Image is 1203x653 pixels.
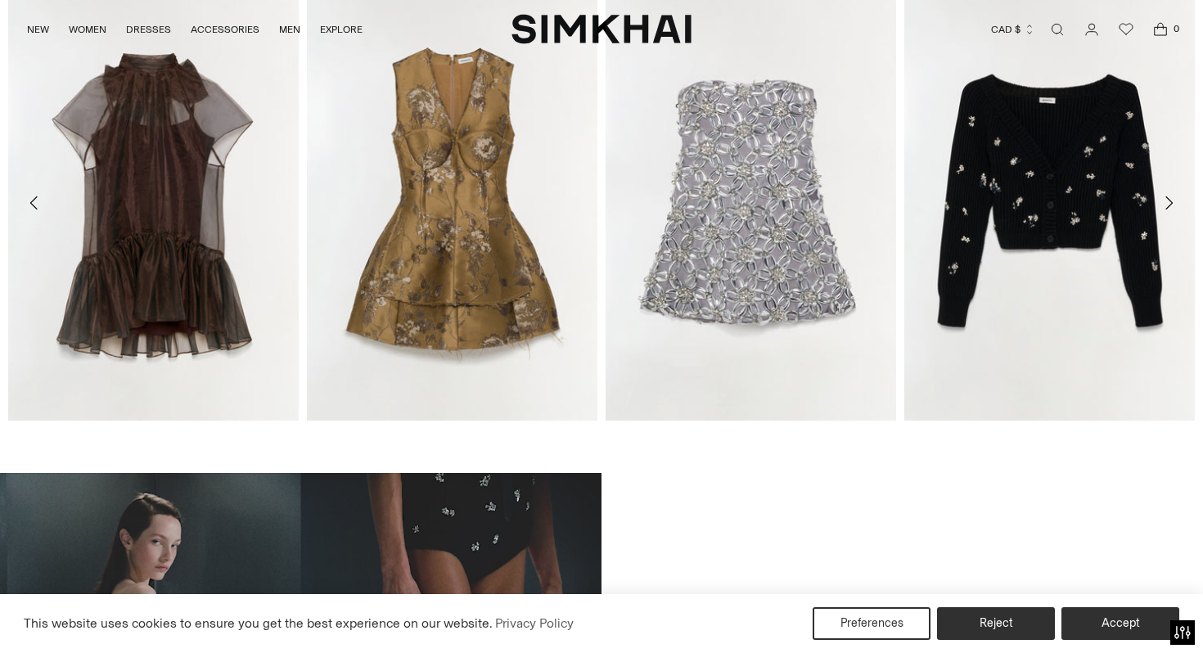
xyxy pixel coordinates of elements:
button: Accept [1061,607,1179,640]
span: This website uses cookies to ensure you get the best experience on our website. [24,615,493,631]
a: ACCESSORIES [191,11,259,47]
a: Privacy Policy (opens in a new tab) [493,611,576,636]
span: 0 [1169,21,1183,36]
button: Preferences [813,607,930,640]
a: SIMKHAI [511,13,692,45]
a: MEN [279,11,300,47]
a: Open cart modal [1144,13,1177,46]
button: Move to previous carousel slide [16,185,52,221]
a: WOMEN [69,11,106,47]
a: Open search modal [1041,13,1074,46]
a: EXPLORE [320,11,363,47]
a: Go to the account page [1075,13,1108,46]
a: Wishlist [1110,13,1142,46]
button: Move to next carousel slide [1151,185,1187,221]
button: Reject [937,607,1055,640]
button: CAD $ [991,11,1035,47]
a: DRESSES [126,11,171,47]
a: NEW [27,11,49,47]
